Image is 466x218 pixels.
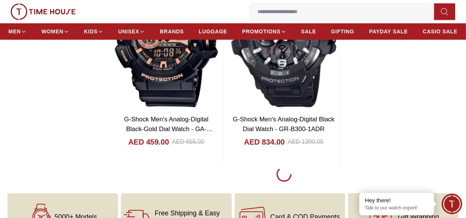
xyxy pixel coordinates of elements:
span: SALE [301,28,316,35]
a: CASIO SALE [423,25,458,38]
div: Chat Widget [442,194,462,214]
span: MEN [9,28,21,35]
span: BRANDS [160,28,184,35]
a: UNISEX [118,25,145,38]
p: Talk to our watch expert! [365,205,429,211]
div: AED 655.00 [172,137,204,146]
h4: AED 459.00 [128,137,169,147]
h4: AED 834.00 [244,137,285,147]
span: WOMEN [42,28,64,35]
a: G-Shock Men's Analog-Digital Black-Gold Dial Watch - GA-400GB-1A4 [124,116,213,142]
div: AED 1390.00 [288,137,323,146]
a: WOMEN [42,25,69,38]
span: GIFTING [331,28,354,35]
span: PAYDAY SALE [369,28,408,35]
span: PROMOTIONS [242,28,281,35]
a: PROMOTIONS [242,25,286,38]
a: SALE [301,25,316,38]
div: Hey there! [365,197,429,204]
img: ... [10,3,76,20]
span: UNISEX [118,28,139,35]
span: CASIO SALE [423,28,458,35]
a: KIDS [84,25,103,38]
a: LUGGAGE [199,25,227,38]
span: LUGGAGE [199,28,227,35]
a: PAYDAY SALE [369,25,408,38]
a: BRANDS [160,25,184,38]
span: KIDS [84,28,98,35]
a: GIFTING [331,25,354,38]
a: MEN [9,25,27,38]
a: G-Shock Men's Analog-Digital Black Dial Watch - GR-B300-1ADR [233,116,335,133]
